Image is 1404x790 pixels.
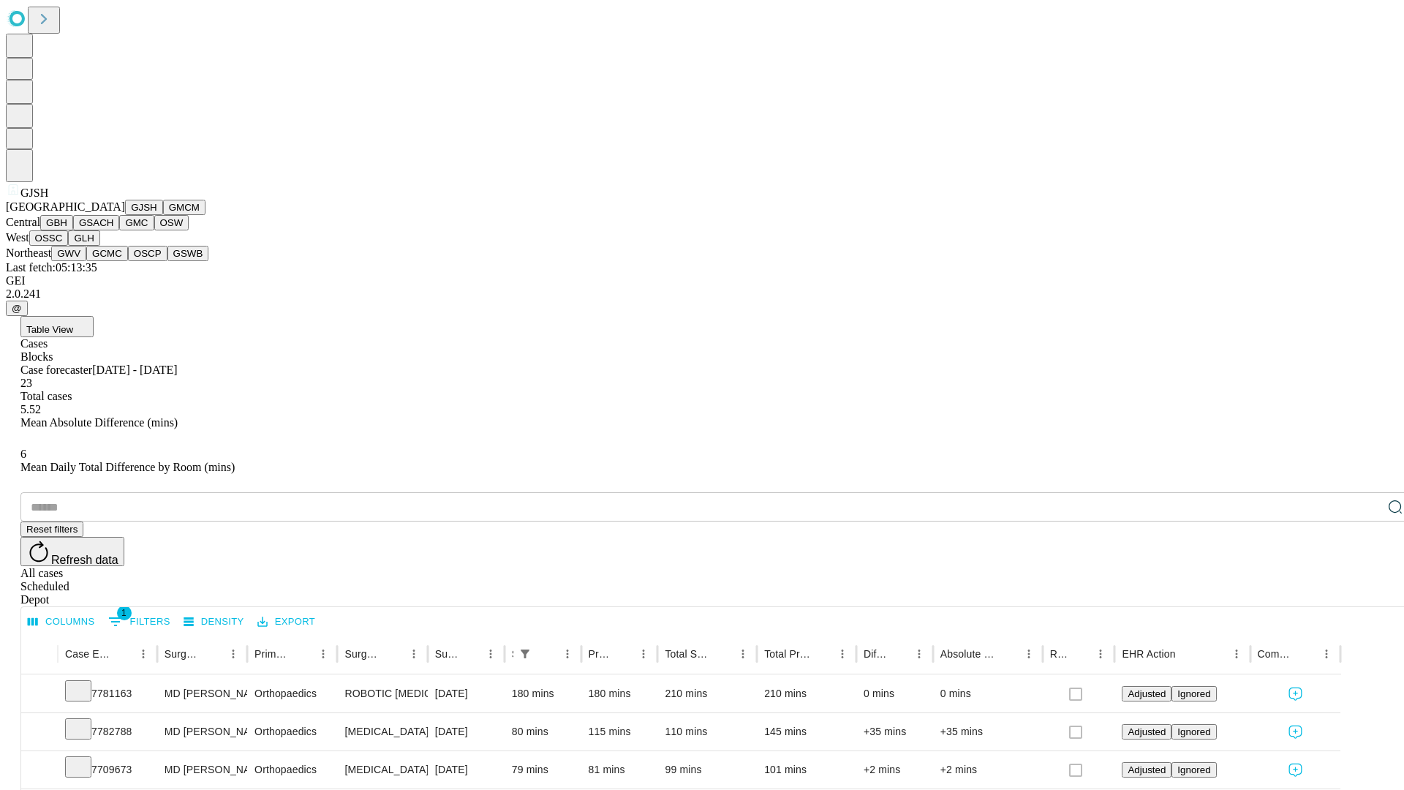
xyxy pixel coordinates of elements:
[26,524,78,535] span: Reset filters
[435,713,497,750] div: [DATE]
[29,682,50,707] button: Expand
[512,751,574,789] div: 79 mins
[460,644,480,664] button: Sort
[20,403,41,415] span: 5.52
[6,247,51,259] span: Northeast
[1177,644,1198,664] button: Sort
[6,231,29,244] span: West
[1296,644,1316,664] button: Sort
[6,274,1398,287] div: GEI
[20,416,178,429] span: Mean Absolute Difference (mins)
[733,644,753,664] button: Menu
[1128,764,1166,775] span: Adjusted
[163,200,205,215] button: GMCM
[6,216,40,228] span: Central
[764,648,810,660] div: Total Predicted Duration
[344,648,381,660] div: Surgery Name
[1050,648,1069,660] div: Resolved in EHR
[128,246,167,261] button: OSCP
[344,675,420,712] div: ROBOTIC [MEDICAL_DATA] KNEE TOTAL
[633,644,654,664] button: Menu
[119,215,154,230] button: GMC
[383,644,404,664] button: Sort
[1128,688,1166,699] span: Adjusted
[940,648,997,660] div: Absolute Difference
[165,713,240,750] div: MD [PERSON_NAME] [PERSON_NAME] Md
[764,713,849,750] div: 145 mins
[165,648,201,660] div: Surgeon Name
[86,246,128,261] button: GCMC
[92,364,177,376] span: [DATE] - [DATE]
[254,675,330,712] div: Orthopaedics
[29,230,69,246] button: OSSC
[909,644,929,664] button: Menu
[1171,762,1216,778] button: Ignored
[515,644,535,664] div: 1 active filter
[864,751,926,789] div: +2 mins
[133,644,154,664] button: Menu
[154,215,189,230] button: OSW
[812,644,832,664] button: Sort
[537,644,557,664] button: Sort
[20,522,83,537] button: Reset filters
[480,644,501,664] button: Menu
[20,448,26,460] span: 6
[589,751,651,789] div: 81 mins
[20,461,235,473] span: Mean Daily Total Difference by Room (mins)
[1171,686,1216,701] button: Ignored
[435,648,458,660] div: Surgery Date
[313,644,333,664] button: Menu
[125,200,163,215] button: GJSH
[764,751,849,789] div: 101 mins
[51,246,86,261] button: GWV
[29,720,50,745] button: Expand
[65,751,150,789] div: 7709673
[254,648,291,660] div: Primary Service
[26,324,73,335] span: Table View
[864,648,887,660] div: Difference
[1171,724,1216,740] button: Ignored
[65,675,150,712] div: 7781163
[1090,644,1111,664] button: Menu
[512,675,574,712] div: 180 mins
[20,364,92,376] span: Case forecaster
[1122,648,1175,660] div: EHR Action
[1019,644,1039,664] button: Menu
[254,611,319,633] button: Export
[65,713,150,750] div: 7782788
[24,611,99,633] button: Select columns
[6,301,28,316] button: @
[1070,644,1090,664] button: Sort
[223,644,244,664] button: Menu
[20,390,72,402] span: Total cases
[1316,644,1337,664] button: Menu
[1122,686,1171,701] button: Adjusted
[1226,644,1247,664] button: Menu
[512,713,574,750] div: 80 mins
[665,751,750,789] div: 99 mins
[20,316,94,337] button: Table View
[105,610,174,633] button: Show filters
[864,675,926,712] div: 0 mins
[832,644,853,664] button: Menu
[435,675,497,712] div: [DATE]
[404,644,424,664] button: Menu
[864,713,926,750] div: +35 mins
[20,377,32,389] span: 23
[165,751,240,789] div: MD [PERSON_NAME] [PERSON_NAME] Md
[764,675,849,712] div: 210 mins
[51,554,118,566] span: Refresh data
[940,713,1035,750] div: +35 mins
[665,713,750,750] div: 110 mins
[1128,726,1166,737] span: Adjusted
[665,648,711,660] div: Total Scheduled Duration
[512,648,513,660] div: Scheduled In Room Duration
[557,644,578,664] button: Menu
[1177,688,1210,699] span: Ignored
[940,751,1035,789] div: +2 mins
[20,537,124,566] button: Refresh data
[712,644,733,664] button: Sort
[1177,764,1210,775] span: Ignored
[292,644,313,664] button: Sort
[1177,726,1210,737] span: Ignored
